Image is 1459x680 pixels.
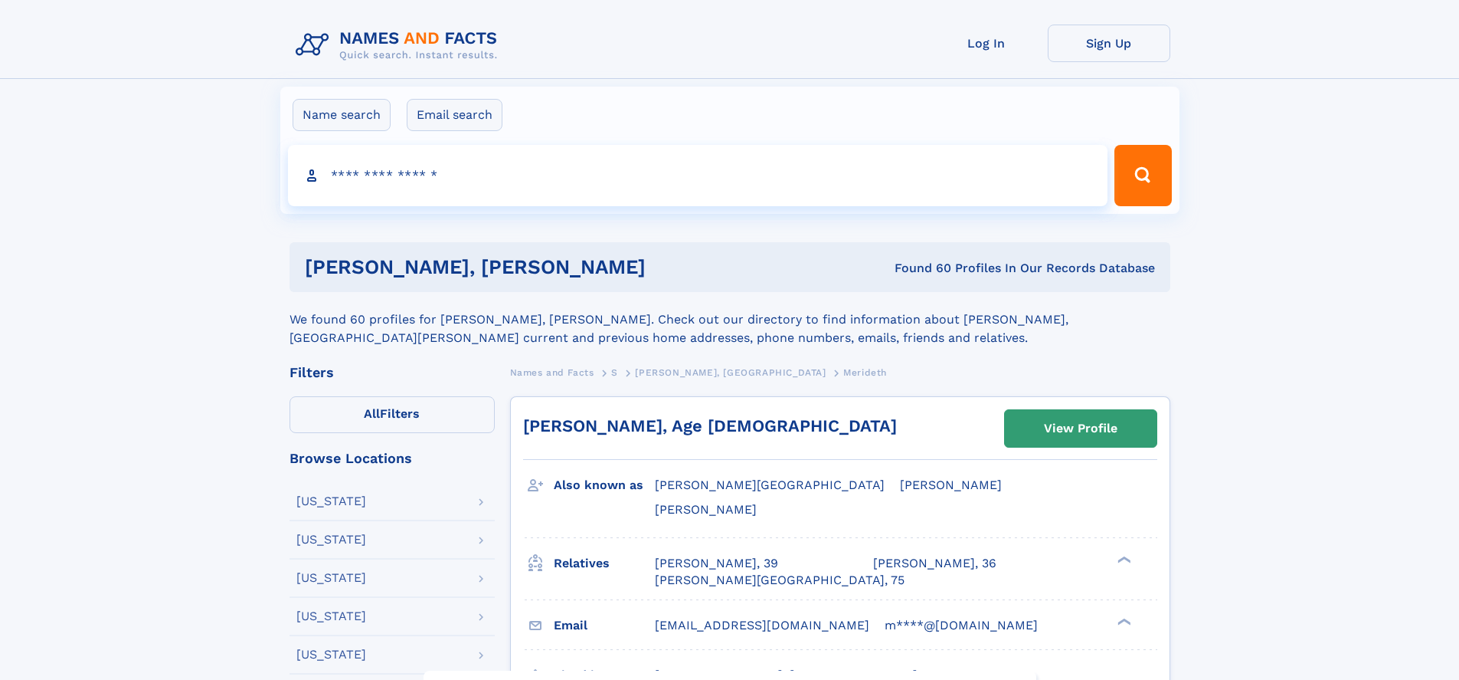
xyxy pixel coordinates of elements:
[655,618,869,632] span: [EMAIL_ADDRESS][DOMAIN_NAME]
[290,452,495,465] div: Browse Locations
[925,25,1048,62] a: Log In
[296,495,366,508] div: [US_STATE]
[510,363,594,382] a: Names and Facts
[655,555,778,572] a: [PERSON_NAME], 39
[290,366,495,379] div: Filters
[900,478,1002,492] span: [PERSON_NAME]
[290,292,1170,347] div: We found 60 profiles for [PERSON_NAME], [PERSON_NAME]. Check out our directory to find informatio...
[1005,410,1156,447] a: View Profile
[611,367,618,378] span: S
[1114,554,1132,564] div: ❯
[611,363,618,382] a: S
[655,502,757,517] span: [PERSON_NAME]
[655,572,905,589] a: [PERSON_NAME][GEOGRAPHIC_DATA], 75
[293,99,391,131] label: Name search
[290,25,510,66] img: Logo Names and Facts
[873,555,996,572] a: [PERSON_NAME], 36
[523,416,897,435] a: [PERSON_NAME], Age [DEMOGRAPHIC_DATA]
[1048,25,1170,62] a: Sign Up
[296,610,366,623] div: [US_STATE]
[635,367,826,378] span: [PERSON_NAME], [GEOGRAPHIC_DATA]
[843,367,887,378] span: Merideth
[1114,616,1132,626] div: ❯
[1114,145,1171,206] button: Search Button
[296,534,366,546] div: [US_STATE]
[364,406,380,421] span: All
[290,396,495,433] label: Filters
[1044,411,1117,446] div: View Profile
[655,478,885,492] span: [PERSON_NAME][GEOGRAPHIC_DATA]
[635,363,826,382] a: [PERSON_NAME], [GEOGRAPHIC_DATA]
[554,550,655,577] h3: Relatives
[305,258,770,277] h1: [PERSON_NAME], [PERSON_NAME]
[296,572,366,584] div: [US_STATE]
[288,145,1108,206] input: search input
[296,649,366,661] div: [US_STATE]
[407,99,502,131] label: Email search
[770,260,1155,277] div: Found 60 Profiles In Our Records Database
[554,613,655,639] h3: Email
[554,472,655,498] h3: Also known as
